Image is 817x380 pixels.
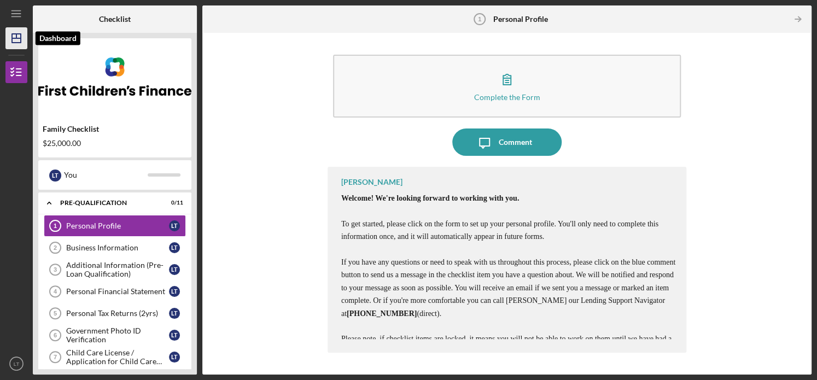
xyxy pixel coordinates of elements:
div: Complete the Form [474,93,540,101]
div: [PERSON_NAME] [341,178,402,186]
div: $25,000.00 [43,139,187,148]
img: Product logo [38,44,191,109]
div: L T [49,169,61,182]
div: L T [169,286,180,297]
div: Business Information [66,243,169,252]
a: 5Personal Tax Returns (2yrs)LT [44,302,186,324]
div: Family Checklist [43,125,187,133]
tspan: 2 [54,244,57,251]
div: 0 / 11 [164,200,183,206]
div: Pre-Qualification [60,200,156,206]
b: Personal Profile [493,15,548,24]
tspan: 7 [54,354,57,360]
div: Government Photo ID Verification [66,326,169,344]
div: Personal Financial Statement [66,287,169,296]
a: 1Personal ProfileLT [44,215,186,237]
button: LT [5,353,27,375]
tspan: 1 [54,223,57,229]
div: Personal Profile [66,221,169,230]
div: L T [169,264,180,275]
tspan: 3 [54,266,57,273]
a: 3Additional Information (Pre-Loan Qualification)LT [44,259,186,280]
tspan: 4 [54,288,57,295]
tspan: 5 [54,310,57,317]
span: Welcome! We're looking forward to working with you. [341,194,519,202]
div: You [64,166,148,184]
button: Complete the Form [333,55,681,118]
strong: [PHONE_NUMBER] [347,309,417,318]
a: 6Government Photo ID VerificationLT [44,324,186,346]
b: Checklist [99,15,131,24]
div: Additional Information (Pre-Loan Qualification) [66,261,169,278]
div: Child Care License / Application for Child Care License [66,348,169,366]
tspan: 1 [478,16,481,22]
text: LT [14,361,20,367]
button: Comment [452,128,562,156]
div: L T [169,308,180,319]
tspan: 6 [54,332,57,338]
a: 7Child Care License / Application for Child Care LicenseLT [44,346,186,368]
div: Comment [498,128,532,156]
span: To get started, please click on the form to set up your personal profile. You'll only need to com... [341,220,675,369]
div: L T [169,220,180,231]
div: L T [169,242,180,253]
a: 4Personal Financial StatementLT [44,280,186,302]
div: Personal Tax Returns (2yrs) [66,309,169,318]
div: L T [169,352,180,363]
a: 2Business InformationLT [44,237,186,259]
div: L T [169,330,180,341]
